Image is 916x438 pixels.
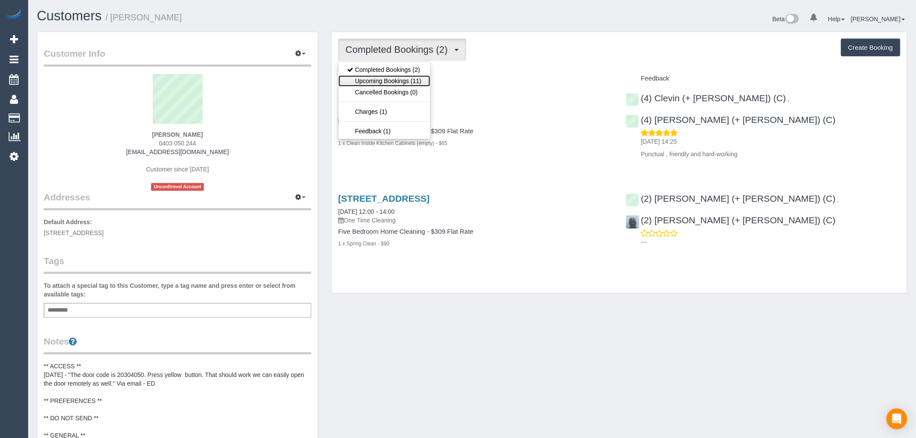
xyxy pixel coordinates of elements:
[626,93,786,103] a: (4) Clevin (+ [PERSON_NAME]) (C)
[338,216,613,225] p: One Time Cleaning
[641,137,900,146] p: [DATE] 14:25
[338,75,613,82] h4: Service
[44,229,103,236] span: [STREET_ADDRESS]
[44,335,311,354] legend: Notes
[146,166,209,173] span: Customer since [DATE]
[152,131,203,138] strong: [PERSON_NAME]
[626,216,639,229] img: (2) Paul (+ Barbara) (C)
[851,16,905,23] a: [PERSON_NAME]
[338,241,389,247] small: 1 x Spring Clean - $90
[44,254,311,274] legend: Tags
[828,16,845,23] a: Help
[44,47,311,67] legend: Customer Info
[788,96,790,103] span: ,
[626,215,836,225] a: (2) [PERSON_NAME] (+ [PERSON_NAME]) (C)
[641,150,900,158] p: Punctual , friendly and hard-working
[841,39,900,57] button: Create Booking
[626,115,836,125] a: (4) [PERSON_NAME] (+ [PERSON_NAME]) (C)
[338,208,394,215] a: [DATE] 12:00 - 14:00
[338,193,429,203] a: [STREET_ADDRESS]
[338,228,613,235] h4: Five Bedroom Home Cleaning - $309 Flat Rate
[126,148,229,155] a: [EMAIL_ADDRESS][DOMAIN_NAME]
[37,8,102,23] a: Customers
[339,126,430,137] a: Feedback (1)
[151,183,204,190] span: Unconfirmed Account
[785,14,799,25] img: New interface
[345,44,452,55] span: Completed Bookings (2)
[339,64,430,75] a: Completed Bookings (2)
[339,106,430,117] a: Charges (1)
[338,116,613,124] p: One Time Cleaning
[338,140,447,146] small: 1 x Clean Inside Kitchen Cabinets (empty) - $65
[887,409,907,429] div: Open Intercom Messenger
[626,75,900,82] h4: Feedback
[5,9,23,21] img: Automaid Logo
[338,128,613,135] h4: Five Bedroom Home Cleaning - $309 Flat Rate
[338,39,466,61] button: Completed Bookings (2)
[837,196,839,203] span: ,
[339,87,430,98] a: Cancelled Bookings (0)
[773,16,800,23] a: Beta
[626,193,836,203] a: (2) [PERSON_NAME] (+ [PERSON_NAME]) (C)
[106,13,182,22] small: / [PERSON_NAME]
[641,238,900,246] p: ---
[159,140,196,147] span: 0403 050 244
[44,218,92,226] label: Default Address:
[339,75,430,87] a: Upcoming Bookings (11)
[44,281,311,299] label: To attach a special tag to this Customer, type a tag name and press enter or select from availabl...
